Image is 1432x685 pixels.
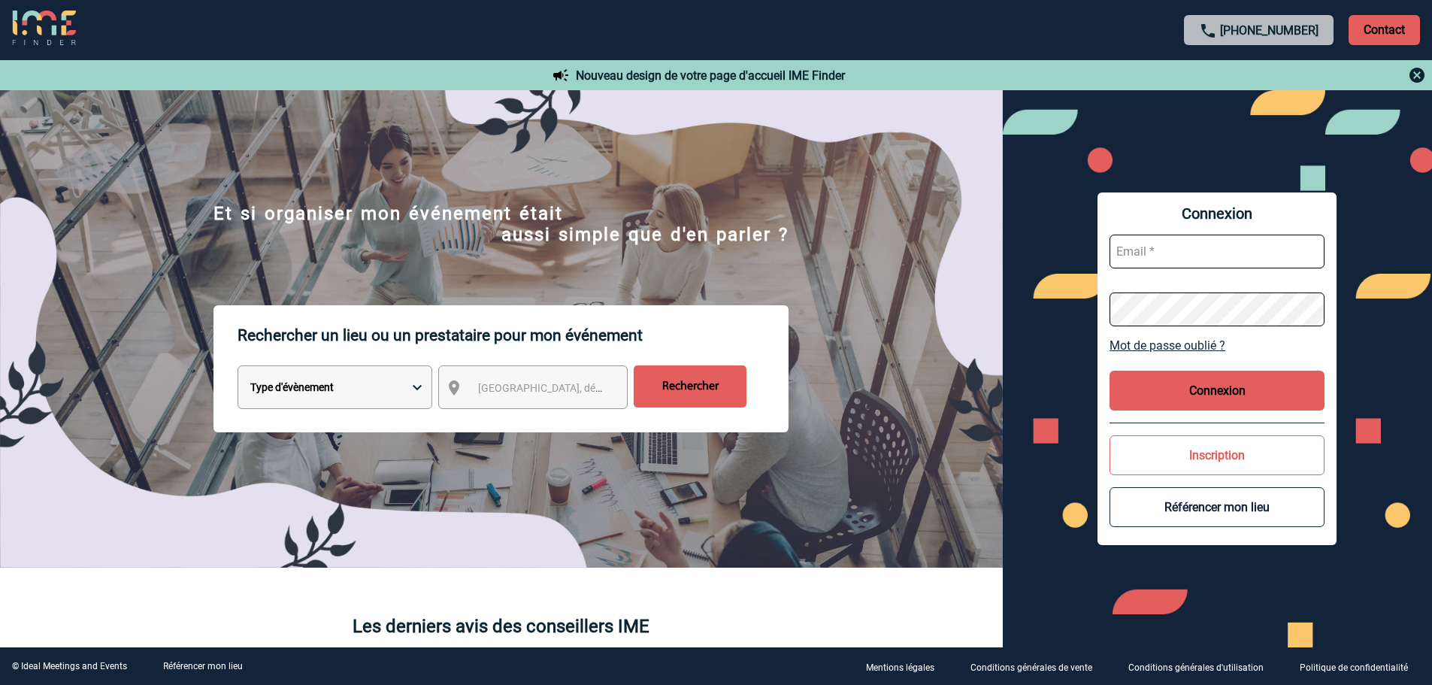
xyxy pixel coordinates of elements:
p: Mentions légales [866,662,934,673]
a: Conditions générales d'utilisation [1116,659,1288,674]
div: © Ideal Meetings and Events [12,661,127,671]
button: Connexion [1110,371,1325,411]
a: Référencer mon lieu [163,661,243,671]
input: Email * [1110,235,1325,268]
button: Référencer mon lieu [1110,487,1325,527]
a: [PHONE_NUMBER] [1220,23,1318,38]
a: Mot de passe oublié ? [1110,338,1325,353]
span: Connexion [1110,205,1325,223]
p: Politique de confidentialité [1300,662,1408,673]
a: Mentions légales [854,659,958,674]
p: Conditions générales de vente [970,662,1092,673]
p: Rechercher un lieu ou un prestataire pour mon événement [238,305,789,365]
span: [GEOGRAPHIC_DATA], département, région... [478,382,687,394]
a: Conditions générales de vente [958,659,1116,674]
p: Conditions générales d'utilisation [1128,662,1264,673]
img: call-24-px.png [1199,22,1217,40]
button: Inscription [1110,435,1325,475]
p: Contact [1349,15,1420,45]
input: Rechercher [634,365,746,408]
a: Politique de confidentialité [1288,659,1432,674]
